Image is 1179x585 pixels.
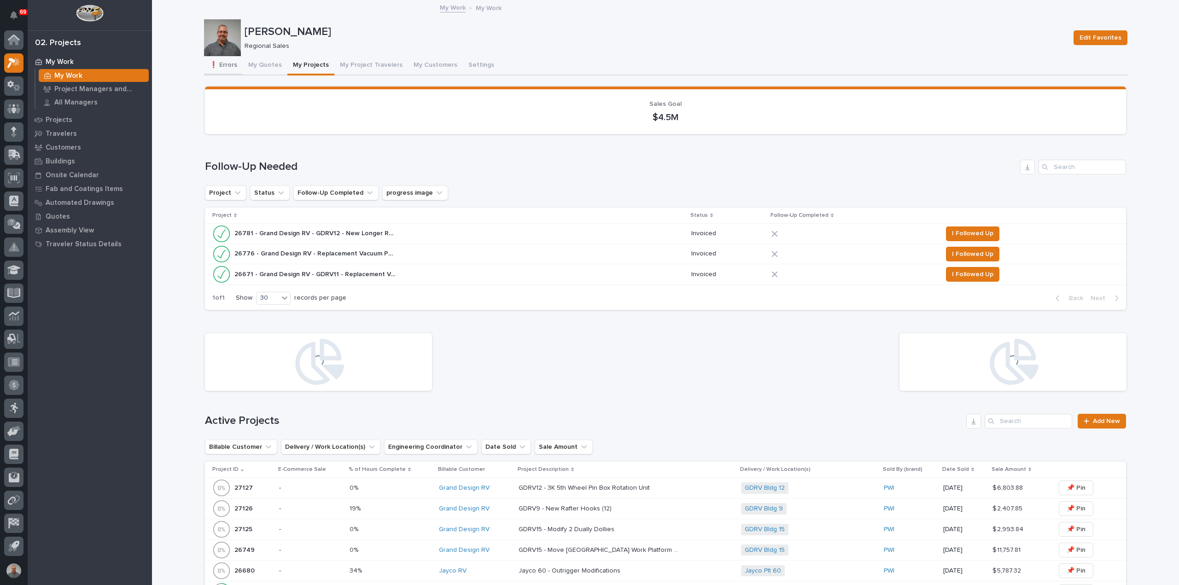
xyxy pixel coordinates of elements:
[992,544,1022,554] p: $ 11,757.81
[204,56,243,75] button: ❗ Errors
[205,540,1126,561] tr: 2674926749 -0%0% Grand Design RV GDRV15 - Move [GEOGRAPHIC_DATA] Work Platform SetGDRV15 - Move [...
[943,505,985,513] p: [DATE]
[439,505,490,513] a: Grand Design RV
[243,56,287,75] button: My Quotes
[518,464,569,475] p: Project Description
[438,464,485,475] p: Billable Customer
[28,196,152,209] a: Automated Drawings
[519,524,616,533] p: GDRV15 - Modify 2 Dually Dollies
[28,237,152,251] a: Traveler Status Details
[992,503,1024,513] p: $ 2,407.85
[46,144,81,152] p: Customers
[481,440,531,454] button: Date Sold
[1078,414,1126,429] a: Add New
[205,498,1126,519] tr: 2712627126 -19%19% Grand Design RV GDRV9 - New Rafter Hooks (12)GDRV9 - New Rafter Hooks (12) GDR...
[992,565,1023,575] p: $ 5,787.32
[234,228,397,237] p: 26781 - Grand Design RV - GDRV12 - New Longer Rotation Bumper Attachment
[205,287,232,309] p: 1 of 1
[1048,294,1087,302] button: Back
[46,171,99,180] p: Onsite Calendar
[28,209,152,223] a: Quotes
[942,464,969,475] p: Date Sold
[205,185,246,200] button: Project
[279,546,342,554] p: -
[943,567,985,575] p: [DATE]
[250,185,290,200] button: Status
[1067,544,1086,556] span: 📌 Pin
[1080,32,1121,43] span: Edit Favorites
[535,440,593,454] button: Sale Amount
[439,526,490,533] a: Grand Design RV
[205,478,1126,498] tr: 2712727127 -0%0% Grand Design RV GDRV12 - 3K 5th Wheel Pin Box Rotation UnitGDRV12 - 3K 5th Wheel...
[408,56,463,75] button: My Customers
[350,544,360,554] p: 0%
[519,503,613,513] p: GDRV9 - New Rafter Hooks (12)
[1059,522,1093,537] button: 📌 Pin
[384,440,478,454] button: Engineering Coordinator
[1059,543,1093,557] button: 📌 Pin
[463,56,500,75] button: Settings
[279,526,342,533] p: -
[1067,565,1086,576] span: 📌 Pin
[1059,563,1093,578] button: 📌 Pin
[943,546,985,554] p: [DATE]
[28,168,152,182] a: Onsite Calendar
[884,505,894,513] a: PWI
[952,228,993,239] span: I Followed Up
[54,85,145,93] p: Project Managers and Engineers
[745,546,785,554] a: GDRV Bldg 15
[745,526,785,533] a: GDRV Bldg 15
[46,199,114,207] p: Automated Drawings
[691,250,764,258] p: Invoiced
[985,414,1072,429] input: Search
[35,69,152,82] a: My Work
[1063,294,1083,302] span: Back
[46,213,70,221] p: Quotes
[770,210,829,220] p: Follow-Up Completed
[519,565,622,575] p: Jayco 60 - Outrigger Modifications
[1039,160,1126,174] div: Search
[294,294,346,302] p: records per page
[234,565,257,575] p: 26680
[278,464,326,475] p: E-Commerce Sale
[4,6,23,25] button: Notifications
[439,546,490,554] a: Grand Design RV
[1067,482,1086,493] span: 📌 Pin
[212,464,239,475] p: Project ID
[690,210,708,220] p: Status
[46,116,72,124] p: Projects
[1059,481,1093,495] button: 📌 Pin
[28,223,152,237] a: Assembly View
[1067,503,1086,514] span: 📌 Pin
[234,248,397,258] p: 26776 - Grand Design RV - Replacement Vacuum Pads - (19)
[28,113,152,127] a: Projects
[46,226,94,235] p: Assembly View
[4,561,23,580] button: users-avatar
[245,42,1062,50] p: Regional Sales
[884,567,894,575] a: PWI
[35,82,152,95] a: Project Managers and Engineers
[350,503,362,513] p: 19%
[245,25,1066,39] p: [PERSON_NAME]
[884,526,894,533] a: PWI
[349,464,406,475] p: % of Hours Complete
[946,247,999,261] button: I Followed Up
[1074,30,1127,45] button: Edit Favorites
[46,240,122,249] p: Traveler Status Details
[992,464,1026,475] p: Sale Amount
[234,524,254,533] p: 27125
[1067,524,1086,535] span: 📌 Pin
[28,55,152,69] a: My Work
[35,38,81,48] div: 02. Projects
[281,440,380,454] button: Delivery / Work Location(s)
[439,484,490,492] a: Grand Design RV
[1087,294,1126,302] button: Next
[691,230,764,237] p: Invoiced
[212,210,232,220] p: Project
[279,484,342,492] p: -
[46,130,77,138] p: Travelers
[257,293,279,303] div: 30
[46,58,74,66] p: My Work
[205,244,1126,264] tr: 26776 - Grand Design RV - Replacement Vacuum Pads - (19)26776 - Grand Design RV - Replacement Vac...
[884,546,894,554] a: PWI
